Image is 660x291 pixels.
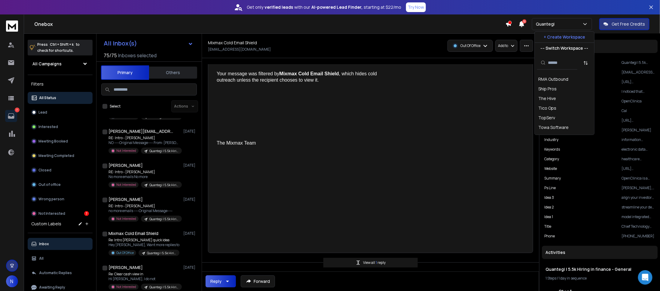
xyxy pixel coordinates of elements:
[542,246,658,259] div: Activities
[108,242,179,247] p: Hey [PERSON_NAME], Want more replies to
[622,147,655,152] p: electronic data capture, clinical trials software, edc, open source, clinical data managment, stu...
[116,183,136,187] p: Not Interested
[544,157,559,161] p: Category
[38,124,58,129] p: Interested
[522,19,527,23] span: 12
[622,89,655,94] p: I noticed that OpenClinica has streamlined clinical trial processes through innovative software s...
[149,217,178,221] p: Quantegi | 5.5k Hiring in finance - General
[116,149,136,153] p: Not Interested
[6,20,18,32] img: logo
[538,95,556,102] div: The Hive
[544,147,560,152] p: Keywords
[15,108,20,112] p: 7
[544,234,555,239] p: Phone
[622,214,655,219] p: model integrated financial and operational dashboards that align your clinical trial data metrics...
[622,137,655,142] p: information technology & services
[544,34,585,40] p: + Create Workspace
[622,70,655,75] p: [EMAIL_ADDRESS][DOMAIN_NAME]
[108,128,175,134] h1: [PERSON_NAME][EMAIL_ADDRESS][DOMAIN_NAME]
[264,4,293,10] strong: verified leads
[108,208,181,213] p: no more emails -----Original Message-----
[28,252,93,264] button: All
[110,104,121,109] label: Select
[28,238,93,250] button: Inbox
[460,43,481,48] p: Out Of Office
[538,105,556,111] div: Tico Ops
[108,238,179,242] p: Re: Intro [PERSON_NAME] quick idea
[535,32,594,42] button: + Create Workspace
[38,211,65,216] p: Not Interested
[101,65,149,80] button: Primary
[208,47,271,52] p: [EMAIL_ADDRESS][DOMAIN_NAME]
[39,256,44,261] p: All
[28,150,93,162] button: Meeting Completed
[599,18,649,30] button: Get Free Credits
[580,57,592,69] button: Sort by Sort A-Z
[538,115,555,121] div: TopServ
[622,176,655,181] p: OpenClinica is a technology company that specializes in clinical trial software solutions, partic...
[28,267,93,279] button: Automatic Replies
[28,121,93,133] button: Interested
[108,174,181,179] p: No more emails No more
[538,76,568,82] div: RMA Outbound
[622,99,655,104] p: OpenClinica
[49,41,75,48] span: Ctrl + Shift + k
[183,265,197,270] p: [DATE]
[31,221,61,227] h3: Custom Labels
[545,276,654,281] div: |
[183,129,197,134] p: [DATE]
[99,37,198,49] button: All Inbox(s)
[28,179,93,191] button: Out of office
[116,251,134,255] p: Out Of Office
[5,110,17,122] a: 7
[108,272,181,277] p: Re: Clear cash view in
[622,60,655,65] p: Quantegi | 5.5k Hiring in finance - General
[104,40,137,46] h1: All Inbox(s)
[39,271,72,275] p: Automatic Replies
[38,153,74,158] p: Meeting Completed
[622,234,655,239] p: [PHONE_NUMBER]
[241,275,275,287] button: Forward
[544,205,554,210] p: Idea 2
[108,136,181,140] p: RE: Intro - [PERSON_NAME]
[108,264,143,271] h1: [PERSON_NAME]
[149,183,178,187] p: Quantegi | 5.5k Hiring in finance - General
[622,128,655,133] p: [PERSON_NAME]
[622,205,655,210] p: streamline your deal ops by designing scenario-based financial models for potential partnerships ...
[612,21,645,27] p: Get Free Credits
[622,157,655,161] p: healthcare technology companies
[638,270,652,285] div: Open Intercom Messenger
[34,20,506,28] h1: Onebox
[622,118,655,123] p: [URL][DOMAIN_NAME]
[108,196,143,202] h1: [PERSON_NAME]
[311,4,362,10] strong: AI-powered Lead Finder,
[217,140,392,146] div: The Mixmax Team
[147,251,176,255] p: Quantegi | 5.5k Hiring in finance - General
[544,166,557,171] p: website
[536,21,557,27] p: Quantegi
[149,149,178,153] p: Quantegi | 5.5k Hiring in finance - General
[84,211,89,216] div: 7
[116,217,136,221] p: Not Interested
[247,4,401,10] p: Get only with our starting at $22/mo
[622,166,655,171] p: [URL][DOMAIN_NAME]
[118,52,157,59] h3: Inboxes selected
[6,275,18,287] button: N
[544,214,553,219] p: Idea 1
[38,168,51,173] p: Closed
[28,208,93,220] button: Not Interested7
[104,52,117,59] span: 75 / 75
[558,276,587,281] span: 1 day in sequence
[208,40,257,46] h1: Mixmax Cold Email Shield
[210,278,222,284] div: Reply
[544,186,556,190] p: Ps Line
[38,139,68,144] p: Meeting Booked
[622,108,655,113] p: Cal
[28,92,93,104] button: All Status
[183,163,197,168] p: [DATE]
[108,204,181,208] p: RE: Intro - [PERSON_NAME]
[28,106,93,118] button: Lead
[108,230,158,236] h1: Mixmax Cold Email Shield
[108,140,181,145] p: NO -----Original Message----- From: [PERSON_NAME]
